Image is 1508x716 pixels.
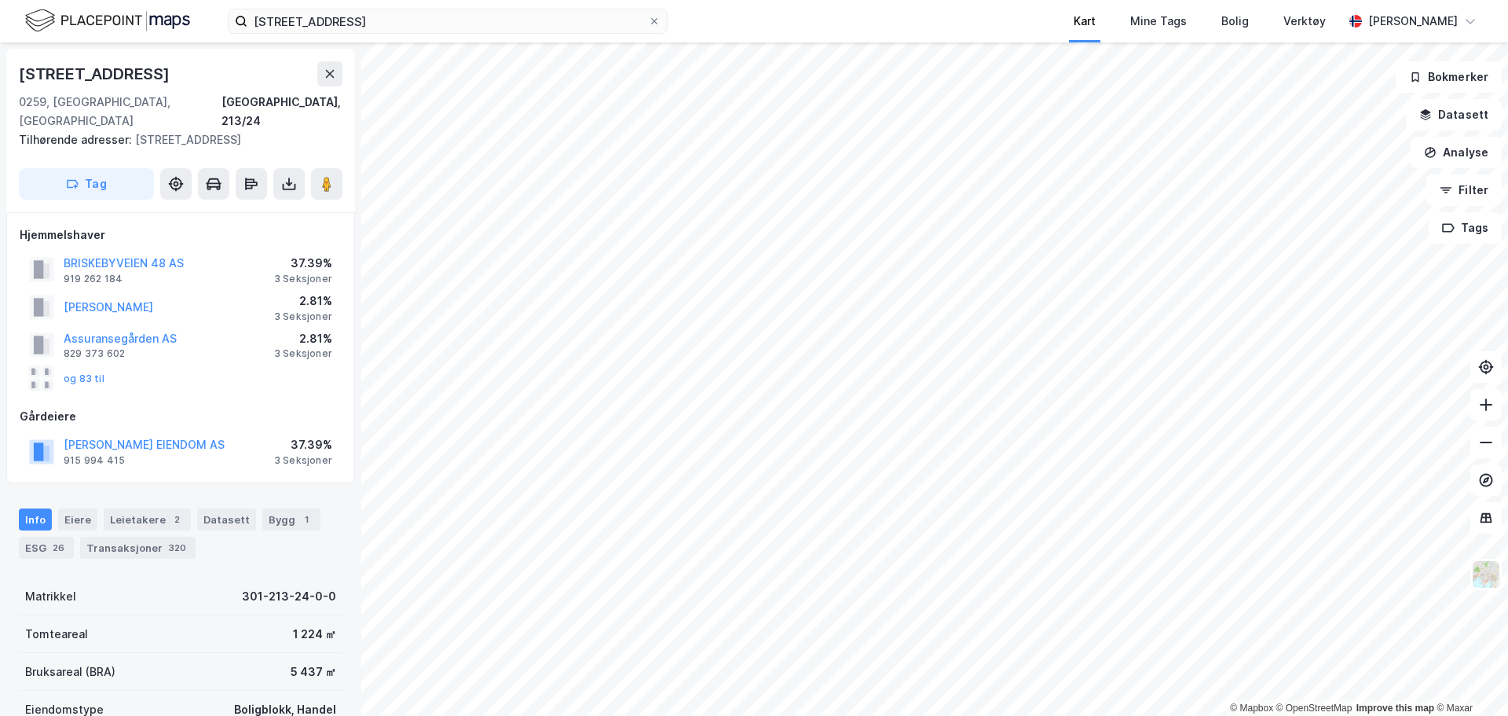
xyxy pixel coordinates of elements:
[1074,12,1096,31] div: Kart
[1221,12,1249,31] div: Bolig
[293,625,336,644] div: 1 224 ㎡
[19,61,173,86] div: [STREET_ADDRESS]
[19,168,154,200] button: Tag
[291,663,336,681] div: 5 437 ㎡
[1230,703,1273,714] a: Mapbox
[25,663,115,681] div: Bruksareal (BRA)
[19,93,221,130] div: 0259, [GEOGRAPHIC_DATA], [GEOGRAPHIC_DATA]
[1471,560,1501,589] img: Z
[242,587,336,606] div: 301-213-24-0-0
[64,347,125,360] div: 829 373 602
[169,512,185,527] div: 2
[49,540,68,556] div: 26
[274,254,332,273] div: 37.39%
[104,509,191,531] div: Leietakere
[298,512,314,527] div: 1
[25,7,190,35] img: logo.f888ab2527a4732fd821a326f86c7f29.svg
[274,454,332,467] div: 3 Seksjoner
[247,9,648,33] input: Søk på adresse, matrikkel, gårdeiere, leietakere eller personer
[1411,137,1502,168] button: Analyse
[1406,99,1502,130] button: Datasett
[19,133,135,146] span: Tilhørende adresser:
[274,310,332,323] div: 3 Seksjoner
[1130,12,1187,31] div: Mine Tags
[1429,641,1508,716] iframe: Chat Widget
[64,273,123,285] div: 919 262 184
[25,625,88,644] div: Tomteareal
[197,509,256,531] div: Datasett
[274,435,332,454] div: 37.39%
[25,587,76,606] div: Matrikkel
[58,509,97,531] div: Eiere
[1368,12,1458,31] div: [PERSON_NAME]
[221,93,342,130] div: [GEOGRAPHIC_DATA], 213/24
[20,407,342,426] div: Gårdeiere
[1426,174,1502,206] button: Filter
[1396,61,1502,93] button: Bokmerker
[274,273,332,285] div: 3 Seksjoner
[1356,703,1434,714] a: Improve this map
[274,292,332,310] div: 2.81%
[1429,212,1502,244] button: Tags
[19,130,330,149] div: [STREET_ADDRESS]
[262,509,320,531] div: Bygg
[19,509,52,531] div: Info
[80,537,196,559] div: Transaksjoner
[64,454,125,467] div: 915 994 415
[19,537,74,559] div: ESG
[274,347,332,360] div: 3 Seksjoner
[20,226,342,244] div: Hjemmelshaver
[1276,703,1352,714] a: OpenStreetMap
[166,540,189,556] div: 320
[274,329,332,348] div: 2.81%
[1283,12,1326,31] div: Verktøy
